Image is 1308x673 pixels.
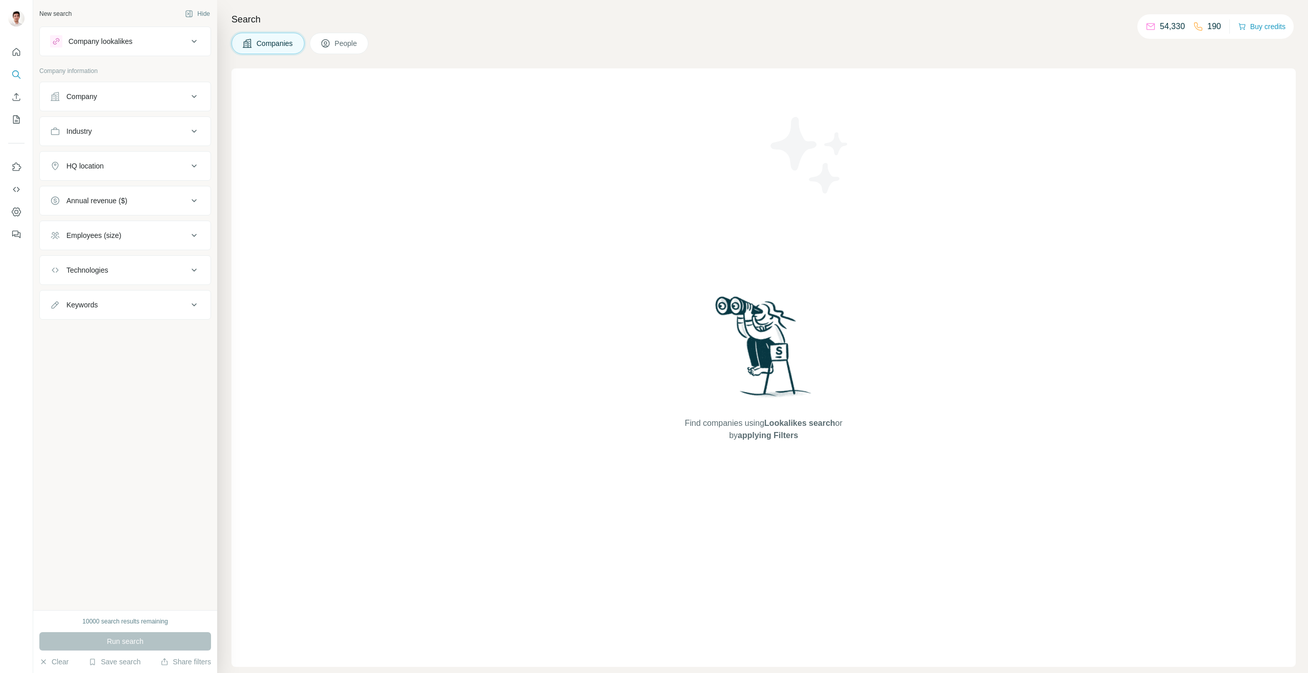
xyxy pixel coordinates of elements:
[764,109,856,201] img: Surfe Illustration - Stars
[8,203,25,221] button: Dashboard
[8,65,25,84] button: Search
[8,225,25,244] button: Feedback
[8,43,25,61] button: Quick start
[39,657,68,667] button: Clear
[40,223,211,248] button: Employees (size)
[1207,20,1221,33] p: 190
[66,300,98,310] div: Keywords
[8,10,25,27] img: Avatar
[40,154,211,178] button: HQ location
[1238,19,1286,34] button: Buy credits
[40,84,211,109] button: Company
[68,36,132,46] div: Company lookalikes
[682,417,845,442] span: Find companies using or by
[231,12,1296,27] h4: Search
[66,126,92,136] div: Industry
[66,196,127,206] div: Annual revenue ($)
[40,258,211,282] button: Technologies
[1160,20,1185,33] p: 54,330
[711,294,817,407] img: Surfe Illustration - Woman searching with binoculars
[66,161,104,171] div: HQ location
[8,88,25,106] button: Enrich CSV
[39,9,72,18] div: New search
[66,265,108,275] div: Technologies
[335,38,358,49] span: People
[40,119,211,143] button: Industry
[256,38,294,49] span: Companies
[39,66,211,76] p: Company information
[40,188,211,213] button: Annual revenue ($)
[738,431,798,440] span: applying Filters
[178,6,217,21] button: Hide
[8,110,25,129] button: My lists
[40,293,211,317] button: Keywords
[160,657,211,667] button: Share filters
[66,91,97,102] div: Company
[8,158,25,176] button: Use Surfe on LinkedIn
[88,657,141,667] button: Save search
[764,419,835,427] span: Lookalikes search
[40,29,211,54] button: Company lookalikes
[66,230,121,241] div: Employees (size)
[82,617,168,626] div: 10000 search results remaining
[8,180,25,199] button: Use Surfe API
